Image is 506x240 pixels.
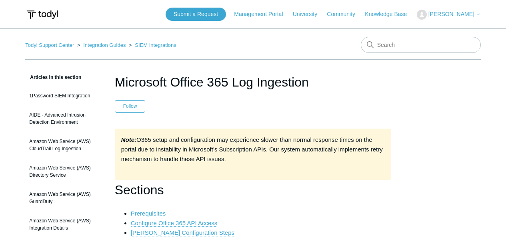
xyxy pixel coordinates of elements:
a: [PERSON_NAME] Configuration Steps [131,229,234,236]
li: SIEM Integrations [127,42,176,48]
input: Search [361,37,481,53]
div: O365 setup and configuration may experience slower than normal response times on the portal due t... [115,129,391,180]
a: AIDE - Advanced Intrusion Detection Environment [25,107,103,130]
h1: Sections [115,180,391,200]
li: Todyl Support Center [25,42,76,48]
a: Amazon Web Service (AWS) Integration Details [25,213,103,236]
a: Todyl Support Center [25,42,74,48]
a: University [293,10,325,18]
a: SIEM Integrations [135,42,176,48]
a: Prerequisites [131,210,166,217]
a: Amazon Web Service (AWS) Directory Service [25,160,103,183]
a: 1Password SIEM Integration [25,88,103,103]
a: Submit a Request [166,8,226,21]
li: Integration Guides [76,42,127,48]
button: [PERSON_NAME] [417,10,481,20]
h1: Microsoft Office 365 Log Ingestion [115,73,391,92]
a: Knowledge Base [365,10,415,18]
a: Community [327,10,363,18]
strong: Note: [121,136,136,143]
a: Configure Office 365 API Access [131,220,218,227]
a: Amazon Web Service (AWS) CloudTrail Log Ingestion [25,134,103,156]
a: Management Portal [234,10,291,18]
button: Follow Article [115,100,146,112]
span: Articles in this section [25,75,81,80]
a: Amazon Web Service (AWS) GuardDuty [25,187,103,209]
span: [PERSON_NAME] [428,11,474,17]
a: Integration Guides [83,42,126,48]
img: Todyl Support Center Help Center home page [25,7,59,22]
